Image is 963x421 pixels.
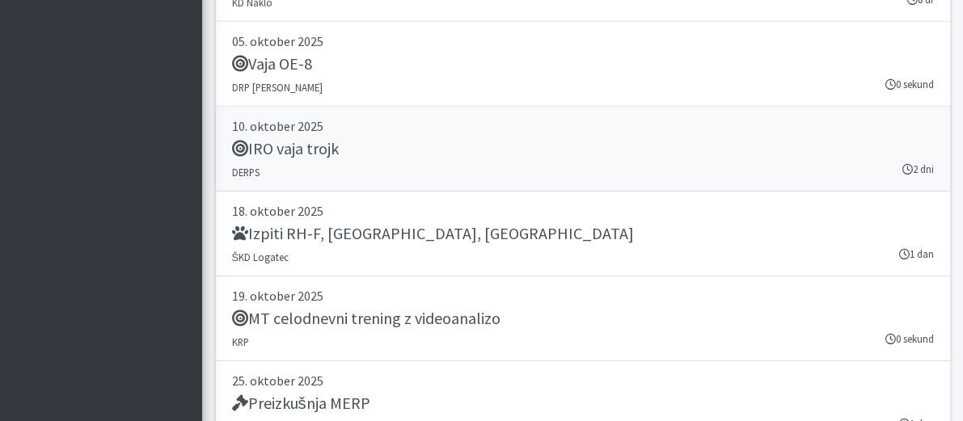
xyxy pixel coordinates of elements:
a: 05. oktober 2025 Vaja OE-8 DRP [PERSON_NAME] 0 sekund [215,22,951,107]
p: 10. oktober 2025 [232,116,934,136]
p: 18. oktober 2025 [232,201,934,221]
small: 0 sekund [885,77,934,92]
p: 19. oktober 2025 [232,286,934,305]
a: 19. oktober 2025 MT celodnevni trening z videoanalizo KRP 0 sekund [215,276,951,361]
a: 18. oktober 2025 Izpiti RH-F, [GEOGRAPHIC_DATA], [GEOGRAPHIC_DATA] ŠKD Logatec 1 dan [215,192,951,276]
h5: Preizkušnja MERP [232,394,370,413]
p: 25. oktober 2025 [232,371,934,390]
h5: MT celodnevni trening z videoanalizo [232,309,501,328]
small: 0 sekund [885,331,934,347]
small: KRP [232,335,249,348]
small: 1 dan [899,246,934,262]
small: DERPS [232,166,260,179]
h5: Izpiti RH-F, [GEOGRAPHIC_DATA], [GEOGRAPHIC_DATA] [232,224,634,243]
p: 05. oktober 2025 [232,32,934,51]
h5: IRO vaja trojk [232,139,339,158]
h5: Vaja OE-8 [232,54,312,74]
small: DRP [PERSON_NAME] [232,81,323,94]
a: 10. oktober 2025 IRO vaja trojk DERPS 2 dni [215,107,951,192]
small: ŠKD Logatec [232,250,289,263]
small: 2 dni [902,162,934,177]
